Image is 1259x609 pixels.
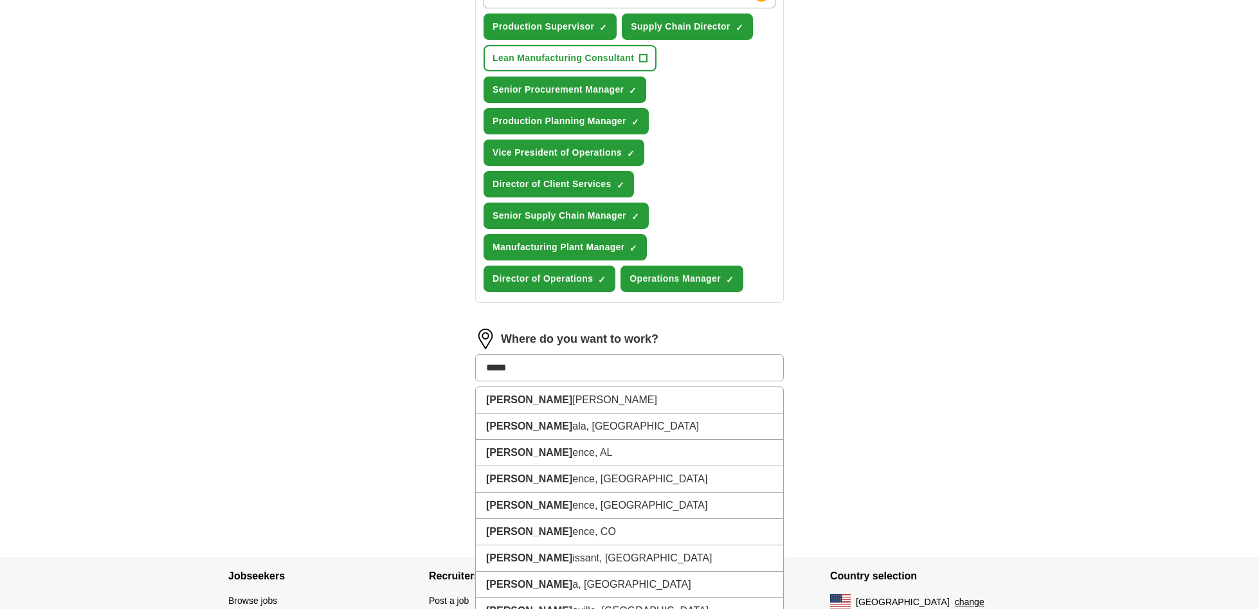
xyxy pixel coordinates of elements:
[484,108,649,134] button: Production Planning Manager✓
[617,180,624,190] span: ✓
[830,558,1031,594] h4: Country selection
[475,329,496,349] img: location.png
[484,77,646,103] button: Senior Procurement Manager✓
[955,595,984,609] button: change
[486,447,572,458] strong: [PERSON_NAME]
[476,414,783,440] li: ala, [GEOGRAPHIC_DATA]
[476,572,783,598] li: a, [GEOGRAPHIC_DATA]
[476,545,783,572] li: issant, [GEOGRAPHIC_DATA]
[476,387,783,414] li: [PERSON_NAME]
[484,45,657,71] button: Lean Manufacturing Consultant
[631,212,639,222] span: ✓
[476,440,783,466] li: ence, AL
[486,421,572,432] strong: [PERSON_NAME]
[627,149,635,159] span: ✓
[484,140,644,166] button: Vice President of Operations✓
[486,473,572,484] strong: [PERSON_NAME]
[598,275,606,285] span: ✓
[493,146,622,159] span: Vice President of Operations
[493,114,626,128] span: Production Planning Manager
[620,266,743,292] button: Operations Manager✓
[493,177,611,191] span: Director of Client Services
[493,20,594,33] span: Production Supervisor
[429,595,469,606] a: Post a job
[856,595,950,609] span: [GEOGRAPHIC_DATA]
[493,241,624,254] span: Manufacturing Plant Manager
[599,23,607,33] span: ✓
[486,552,572,563] strong: [PERSON_NAME]
[476,493,783,519] li: ence, [GEOGRAPHIC_DATA]
[486,526,572,537] strong: [PERSON_NAME]
[501,331,658,348] label: Where do you want to work?
[493,209,626,223] span: Senior Supply Chain Manager
[629,243,637,253] span: ✓
[493,272,593,286] span: Director of Operations
[486,579,572,590] strong: [PERSON_NAME]
[736,23,743,33] span: ✓
[629,86,637,96] span: ✓
[631,20,730,33] span: Supply Chain Director
[629,272,721,286] span: Operations Manager
[493,51,634,65] span: Lean Manufacturing Consultant
[622,14,752,40] button: Supply Chain Director✓
[493,83,624,96] span: Senior Procurement Manager
[486,394,572,405] strong: [PERSON_NAME]
[476,466,783,493] li: ence, [GEOGRAPHIC_DATA]
[484,171,634,197] button: Director of Client Services✓
[484,14,617,40] button: Production Supervisor✓
[631,117,639,127] span: ✓
[484,203,649,229] button: Senior Supply Chain Manager✓
[228,595,277,606] a: Browse jobs
[476,519,783,545] li: ence, CO
[484,266,615,292] button: Director of Operations✓
[484,234,647,260] button: Manufacturing Plant Manager✓
[726,275,734,285] span: ✓
[486,500,572,511] strong: [PERSON_NAME]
